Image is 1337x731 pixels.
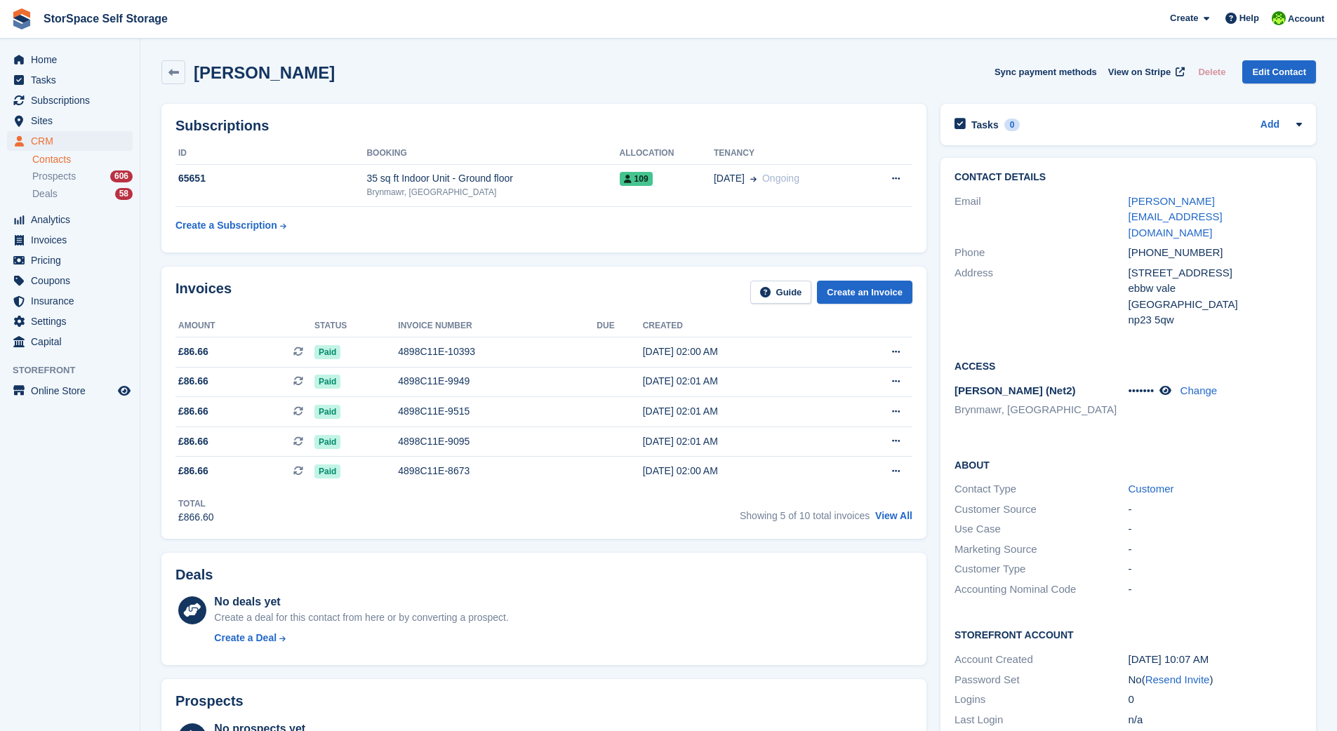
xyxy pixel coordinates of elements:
[1129,281,1302,297] div: ebbw vale
[1192,60,1231,83] button: Delete
[31,90,115,110] span: Subscriptions
[175,171,366,186] div: 65651
[398,464,597,478] div: 4898C11E-8673
[1239,11,1259,25] span: Help
[1142,673,1213,685] span: ( )
[366,142,619,165] th: Booking
[954,358,1302,373] h2: Access
[13,363,140,377] span: Storefront
[31,291,115,311] span: Insurance
[1129,542,1302,558] div: -
[314,405,340,419] span: Paid
[954,712,1128,728] div: Last Login
[1108,65,1171,79] span: View on Stripe
[954,692,1128,708] div: Logins
[1170,11,1198,25] span: Create
[7,311,133,331] a: menu
[398,344,597,359] div: 4898C11E-10393
[31,50,115,69] span: Home
[178,404,208,419] span: £86.66
[31,250,115,270] span: Pricing
[1260,117,1279,133] a: Add
[7,70,133,90] a: menu
[175,281,232,304] h2: Invoices
[175,142,366,165] th: ID
[954,457,1302,471] h2: About
[32,169,133,184] a: Prospects 606
[314,435,340,449] span: Paid
[32,187,58,201] span: Deals
[194,63,335,82] h2: [PERSON_NAME]
[7,50,133,69] a: menu
[954,245,1128,261] div: Phone
[398,404,597,419] div: 4898C11E-9515
[398,374,597,389] div: 4898C11E-9949
[7,230,133,250] a: menu
[7,210,133,229] a: menu
[643,374,837,389] div: [DATE] 02:01 AM
[1129,245,1302,261] div: [PHONE_NUMBER]
[7,381,133,401] a: menu
[31,311,115,331] span: Settings
[178,464,208,478] span: £86.66
[620,142,714,165] th: Allocation
[1129,384,1155,396] span: •••••••
[110,170,133,182] div: 606
[954,542,1128,558] div: Marketing Source
[214,610,508,625] div: Create a deal for this contact from here or by converting a prospect.
[1129,582,1302,598] div: -
[31,210,115,229] span: Analytics
[31,131,115,151] span: CRM
[954,265,1128,328] div: Address
[178,434,208,449] span: £86.66
[398,434,597,449] div: 4898C11E-9095
[115,188,133,200] div: 58
[1129,483,1174,495] a: Customer
[1129,561,1302,577] div: -
[7,131,133,151] a: menu
[38,7,173,30] a: StorSpace Self Storage
[7,250,133,270] a: menu
[175,218,277,233] div: Create a Subscription
[116,382,133,399] a: Preview store
[398,315,597,337] th: Invoice number
[1129,692,1302,708] div: 0
[314,345,340,359] span: Paid
[175,315,314,337] th: Amount
[995,60,1097,83] button: Sync payment methods
[954,561,1128,577] div: Customer Type
[643,344,837,359] div: [DATE] 02:00 AM
[750,281,812,304] a: Guide
[175,693,244,709] h2: Prospects
[643,434,837,449] div: [DATE] 02:01 AM
[1129,712,1302,728] div: n/a
[1129,195,1223,239] a: [PERSON_NAME][EMAIL_ADDRESS][DOMAIN_NAME]
[1129,265,1302,281] div: [STREET_ADDRESS]
[954,582,1128,598] div: Accounting Nominal Code
[214,593,508,610] div: No deals yet
[175,567,213,583] h2: Deals
[32,187,133,201] a: Deals 58
[178,344,208,359] span: £86.66
[7,90,133,110] a: menu
[643,464,837,478] div: [DATE] 02:00 AM
[954,627,1302,641] h2: Storefront Account
[643,404,837,419] div: [DATE] 02:01 AM
[714,171,745,186] span: [DATE]
[1129,312,1302,328] div: np23 5qw
[366,171,619,186] div: 35 sq ft Indoor Unit - Ground floor
[1288,12,1324,26] span: Account
[740,510,870,521] span: Showing 5 of 10 total invoices
[1242,60,1316,83] a: Edit Contact
[954,652,1128,668] div: Account Created
[1129,672,1302,688] div: No
[366,186,619,199] div: Brynmawr, [GEOGRAPHIC_DATA]
[31,70,115,90] span: Tasks
[31,381,115,401] span: Online Store
[11,8,32,29] img: stora-icon-8386f47178a22dfd0bd8f6a31ec36ba5ce8667c1dd55bd0f319d3a0aa187defe.svg
[954,521,1128,537] div: Use Case
[175,118,912,134] h2: Subscriptions
[620,172,653,186] span: 109
[954,194,1128,241] div: Email
[1129,297,1302,313] div: [GEOGRAPHIC_DATA]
